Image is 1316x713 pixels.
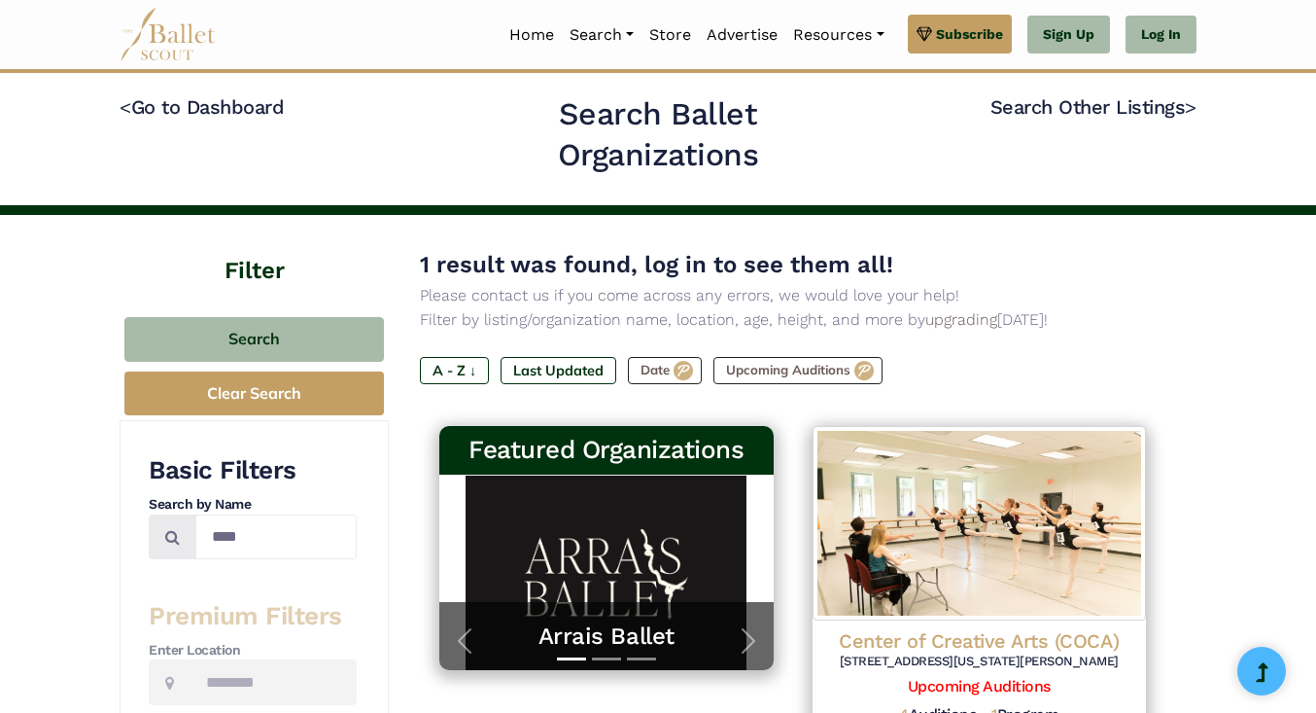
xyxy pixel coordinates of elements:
a: Subscribe [908,15,1012,53]
span: 1 result was found, log in to see them all! [420,251,893,278]
button: Slide 2 [592,648,621,670]
code: < [120,94,131,119]
h4: Search by Name [149,495,357,515]
button: Slide 1 [557,648,586,670]
button: Clear Search [124,372,384,415]
label: Last Updated [501,357,616,384]
h3: Premium Filters [149,600,357,633]
a: Search [562,15,641,55]
a: <Go to Dashboard [120,95,284,119]
label: Date [628,357,702,384]
a: upgrading [925,310,997,329]
a: Store [641,15,699,55]
input: Location [190,660,357,705]
h3: Featured Organizations [455,434,758,467]
code: > [1185,94,1196,119]
a: Upcoming Auditions [908,677,1051,695]
a: Sign Up [1027,16,1110,54]
a: Arrais Ballet [459,622,754,652]
button: Search [124,317,384,363]
a: Advertise [699,15,785,55]
h6: [STREET_ADDRESS][US_STATE][PERSON_NAME] [828,654,1131,670]
p: Filter by listing/organization name, location, age, height, and more by [DATE]! [420,307,1165,333]
h2: Search Ballet Organizations [462,94,855,175]
p: Please contact us if you come across any errors, we would love your help! [420,283,1165,308]
label: A - Z ↓ [420,357,489,384]
h4: Filter [120,215,389,288]
button: Slide 3 [627,648,656,670]
input: Search by names... [195,515,357,560]
img: Logo [813,426,1147,620]
a: Resources [785,15,891,55]
a: Search Other Listings> [990,95,1196,119]
h4: Center of Creative Arts (COCA) [828,628,1131,654]
h3: Basic Filters [149,454,357,487]
img: gem.svg [917,23,932,45]
span: Subscribe [936,23,1003,45]
label: Upcoming Auditions [713,357,883,384]
a: Log In [1126,16,1196,54]
a: Home [502,15,562,55]
h4: Enter Location [149,641,357,660]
